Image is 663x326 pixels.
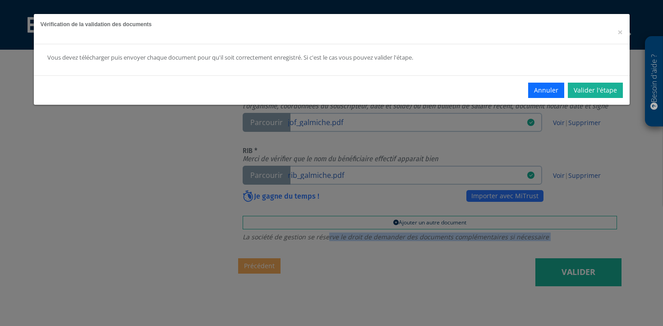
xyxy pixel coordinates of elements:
h5: Vérification de la validation des documents [41,21,623,28]
button: Close [617,28,623,37]
button: Annuler [528,83,564,98]
a: Valider l'étape [568,83,623,98]
p: Besoin d'aide ? [649,41,659,122]
div: Vous devez télécharger puis envoyer chaque document pour qu'il soit correctement enregistré. Si c... [47,53,502,62]
span: × [617,26,623,38]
